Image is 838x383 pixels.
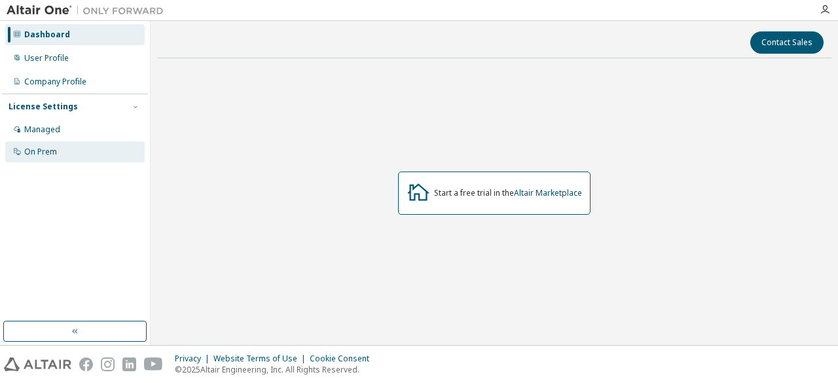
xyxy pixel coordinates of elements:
[101,357,115,371] img: instagram.svg
[24,124,60,135] div: Managed
[750,31,824,54] button: Contact Sales
[175,354,213,364] div: Privacy
[514,187,582,198] a: Altair Marketplace
[4,357,71,371] img: altair_logo.svg
[175,364,377,375] p: © 2025 Altair Engineering, Inc. All Rights Reserved.
[24,147,57,157] div: On Prem
[213,354,310,364] div: Website Terms of Use
[7,4,170,17] img: Altair One
[24,29,70,40] div: Dashboard
[122,357,136,371] img: linkedin.svg
[24,53,69,64] div: User Profile
[9,101,78,112] div: License Settings
[434,188,582,198] div: Start a free trial in the
[24,77,86,87] div: Company Profile
[144,357,163,371] img: youtube.svg
[79,357,93,371] img: facebook.svg
[310,354,377,364] div: Cookie Consent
